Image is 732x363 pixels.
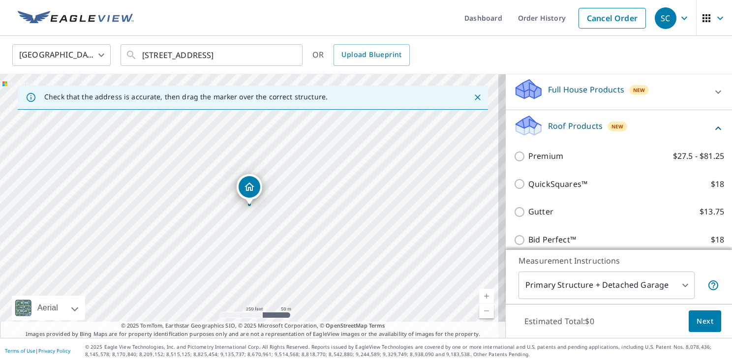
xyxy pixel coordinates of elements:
[369,322,385,329] a: Terms
[471,91,484,104] button: Close
[326,322,367,329] a: OpenStreetMap
[528,150,563,162] p: Premium
[700,206,724,218] p: $13.75
[514,114,724,142] div: Roof ProductsNew
[579,8,646,29] a: Cancel Order
[479,303,494,318] a: Current Level 17, Zoom Out
[12,296,85,320] div: Aerial
[12,41,111,69] div: [GEOGRAPHIC_DATA]
[518,255,719,267] p: Measurement Instructions
[689,310,721,333] button: Next
[655,7,676,29] div: SC
[312,44,410,66] div: OR
[38,347,70,354] a: Privacy Policy
[341,49,401,61] span: Upload Blueprint
[548,84,624,95] p: Full House Products
[479,289,494,303] a: Current Level 17, Zoom In
[528,234,576,246] p: Bid Perfect™
[85,343,727,358] p: © 2025 Eagle View Technologies, Inc. and Pictometry International Corp. All Rights Reserved. Repo...
[711,178,724,190] p: $18
[707,279,719,291] span: Your report will include the primary structure and a detached garage if one exists.
[142,41,282,69] input: Search by address or latitude-longitude
[633,86,645,94] span: New
[44,92,328,101] p: Check that the address is accurate, then drag the marker over the correct structure.
[34,296,61,320] div: Aerial
[673,150,724,162] p: $27.5 - $81.25
[548,120,603,132] p: Roof Products
[711,234,724,246] p: $18
[611,122,624,130] span: New
[5,348,70,354] p: |
[514,78,724,106] div: Full House ProductsNew
[121,322,385,330] span: © 2025 TomTom, Earthstar Geographics SIO, © 2025 Microsoft Corporation, ©
[334,44,409,66] a: Upload Blueprint
[5,347,35,354] a: Terms of Use
[518,272,695,299] div: Primary Structure + Detached Garage
[697,315,713,328] span: Next
[237,174,262,205] div: Dropped pin, building 1, Residential property, 212 Oak St Pisgah, IA 51564
[528,178,587,190] p: QuickSquares™
[18,11,134,26] img: EV Logo
[528,206,553,218] p: Gutter
[517,310,602,332] p: Estimated Total: $0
